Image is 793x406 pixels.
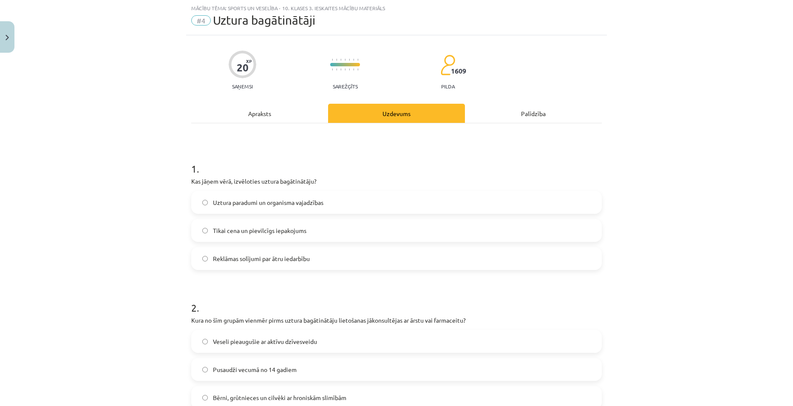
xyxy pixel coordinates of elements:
input: Pusaudži vecumā no 14 gadiem [202,367,208,372]
input: Uztura paradumi un organisma vajadzības [202,200,208,205]
img: icon-short-line-57e1e144782c952c97e751825c79c345078a6d821885a25fce030b3d8c18986b.svg [353,68,354,71]
div: Palīdzība [465,104,602,123]
img: icon-short-line-57e1e144782c952c97e751825c79c345078a6d821885a25fce030b3d8c18986b.svg [336,59,337,61]
img: icon-short-line-57e1e144782c952c97e751825c79c345078a6d821885a25fce030b3d8c18986b.svg [332,68,333,71]
input: Bērni, grūtnieces un cilvēki ar hroniskām slimībām [202,395,208,400]
div: Mācību tēma: Sports un veselība - 10. klases 3. ieskaites mācību materiāls [191,5,602,11]
img: icon-close-lesson-0947bae3869378f0d4975bcd49f059093ad1ed9edebbc8119c70593378902aed.svg [6,35,9,40]
img: icon-short-line-57e1e144782c952c97e751825c79c345078a6d821885a25fce030b3d8c18986b.svg [336,68,337,71]
span: Uztura paradumi un organisma vajadzības [213,198,323,207]
div: Apraksts [191,104,328,123]
span: Uztura bagātinātāji [213,13,315,27]
span: Bērni, grūtnieces un cilvēki ar hroniskām slimībām [213,393,346,402]
img: icon-short-line-57e1e144782c952c97e751825c79c345078a6d821885a25fce030b3d8c18986b.svg [349,59,350,61]
p: Sarežģīts [333,83,358,89]
div: 20 [237,62,249,74]
p: Kura no šīm grupām vienmēr pirms uztura bagātinātāju lietošanas jākonsultējas ar ārstu vai farmac... [191,316,602,325]
span: XP [246,59,252,63]
span: Reklāmas solījumi par ātru iedarbību [213,254,310,263]
p: Kas jāņem vērā, izvēloties uztura bagātinātāju? [191,177,602,186]
img: icon-short-line-57e1e144782c952c97e751825c79c345078a6d821885a25fce030b3d8c18986b.svg [357,68,358,71]
input: Reklāmas solījumi par ātru iedarbību [202,256,208,261]
img: icon-short-line-57e1e144782c952c97e751825c79c345078a6d821885a25fce030b3d8c18986b.svg [353,59,354,61]
p: Saņemsi [229,83,256,89]
input: Tikai cena un pievilcīgs iepakojums [202,228,208,233]
span: Pusaudži vecumā no 14 gadiem [213,365,297,374]
img: icon-short-line-57e1e144782c952c97e751825c79c345078a6d821885a25fce030b3d8c18986b.svg [357,59,358,61]
h1: 2 . [191,287,602,313]
span: 1609 [451,67,466,75]
img: students-c634bb4e5e11cddfef0936a35e636f08e4e9abd3cc4e673bd6f9a4125e45ecb1.svg [440,54,455,76]
img: icon-short-line-57e1e144782c952c97e751825c79c345078a6d821885a25fce030b3d8c18986b.svg [340,59,341,61]
img: icon-short-line-57e1e144782c952c97e751825c79c345078a6d821885a25fce030b3d8c18986b.svg [340,68,341,71]
p: pilda [441,83,455,89]
h1: 1 . [191,148,602,174]
span: Tikai cena un pievilcīgs iepakojums [213,226,306,235]
div: Uzdevums [328,104,465,123]
input: Veseli pieaugušie ar aktīvu dzīvesveidu [202,339,208,344]
span: #4 [191,15,211,26]
img: icon-short-line-57e1e144782c952c97e751825c79c345078a6d821885a25fce030b3d8c18986b.svg [349,68,350,71]
span: Veseli pieaugušie ar aktīvu dzīvesveidu [213,337,317,346]
img: icon-short-line-57e1e144782c952c97e751825c79c345078a6d821885a25fce030b3d8c18986b.svg [332,59,333,61]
